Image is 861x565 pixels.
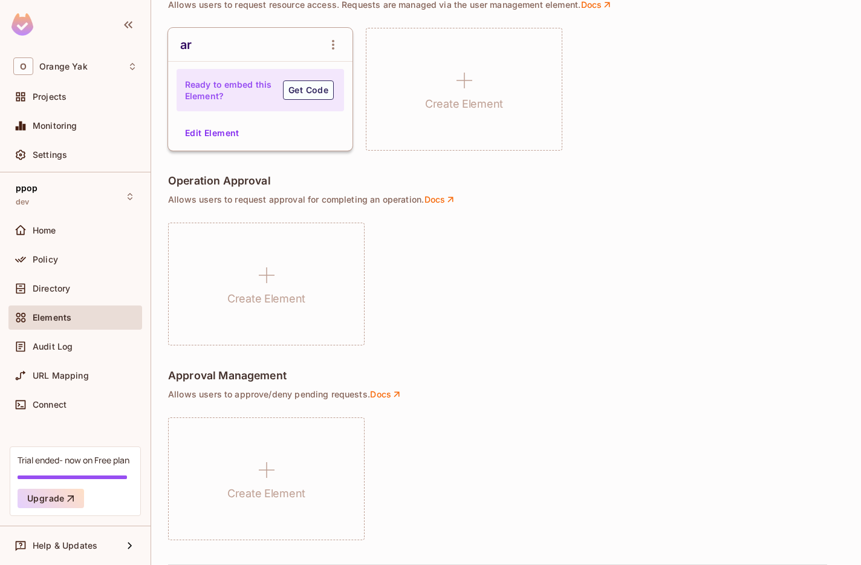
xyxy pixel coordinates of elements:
span: Help & Updates [33,541,97,550]
h1: Create Element [227,290,305,308]
h4: Ready to embed this Element? [185,79,272,102]
button: Get Code [283,80,334,100]
p: Allows users to approve/deny pending requests . [168,389,844,400]
span: O [13,57,33,75]
h1: Create Element [227,485,305,503]
h1: Create Element [425,95,503,113]
span: URL Mapping [33,371,89,380]
button: open Menu [321,33,345,57]
div: Trial ended- now on Free plan [18,454,129,466]
span: Home [33,226,56,235]
span: Audit Log [33,342,73,351]
div: ar [180,38,192,52]
span: Projects [33,92,67,102]
span: Connect [33,400,67,410]
span: Directory [33,284,70,293]
h5: Approval Management [168,370,287,382]
a: Docs [370,389,403,400]
span: dev [16,197,29,207]
span: Workspace: Orange Yak [39,62,88,71]
span: ppop [16,183,38,193]
p: Allows users to request approval for completing an operation . [168,194,844,205]
span: Elements [33,313,71,322]
button: Upgrade [18,489,84,508]
img: SReyMgAAAABJRU5ErkJggg== [11,13,33,36]
a: Docs [424,194,456,205]
span: Settings [33,150,67,160]
span: Monitoring [33,121,77,131]
h5: Operation Approval [168,175,271,187]
span: Policy [33,255,58,264]
button: Edit Element [180,123,244,143]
